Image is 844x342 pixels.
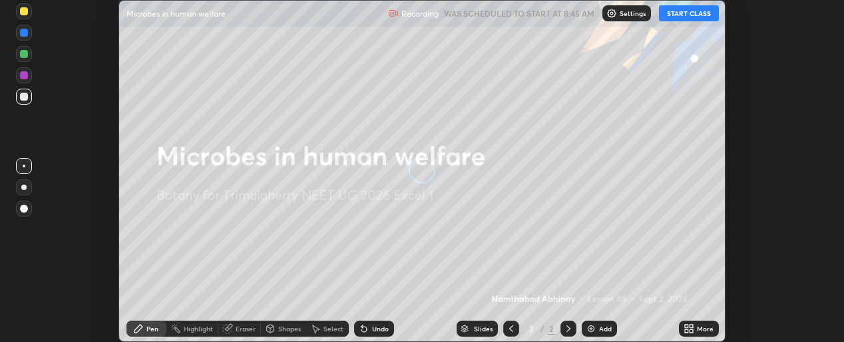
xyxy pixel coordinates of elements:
[599,325,612,332] div: Add
[525,325,538,333] div: 2
[184,325,213,332] div: Highlight
[547,323,555,335] div: 2
[236,325,256,332] div: Eraser
[126,8,226,19] p: Microbes in human welfare
[697,325,714,332] div: More
[372,325,389,332] div: Undo
[540,325,544,333] div: /
[586,323,596,334] img: add-slide-button
[474,325,493,332] div: Slides
[388,8,399,19] img: recording.375f2c34.svg
[620,10,646,17] p: Settings
[146,325,158,332] div: Pen
[278,325,301,332] div: Shapes
[659,5,719,21] button: START CLASS
[401,9,439,19] p: Recording
[323,325,343,332] div: Select
[444,7,594,19] h5: WAS SCHEDULED TO START AT 8:45 AM
[606,8,617,19] img: class-settings-icons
